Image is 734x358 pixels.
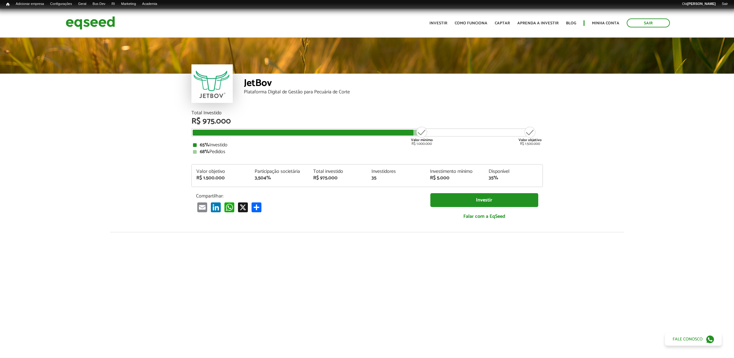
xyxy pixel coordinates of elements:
[495,21,510,25] a: Captar
[223,202,236,212] a: WhatsApp
[313,176,363,181] div: R$ 975.000
[47,2,75,6] a: Configurações
[489,169,538,174] div: Disponível
[196,193,421,199] p: Compartilhar:
[237,202,249,212] a: X
[139,2,160,6] a: Academia
[191,117,543,125] div: R$ 975.000
[517,21,559,25] a: Aprenda a investir
[193,149,541,154] div: Pedidos
[489,176,538,181] div: 35%
[118,2,139,6] a: Marketing
[196,202,208,212] a: Email
[592,21,619,25] a: Minha conta
[255,176,304,181] div: 3,504%
[430,176,479,181] div: R$ 5.000
[430,169,479,174] div: Investimento mínimo
[3,2,13,7] a: Início
[627,18,670,27] a: Sair
[519,126,542,146] div: R$ 1.500.000
[313,169,363,174] div: Total investido
[250,202,263,212] a: Compartilhar
[75,2,89,6] a: Geral
[665,333,722,346] a: Fale conosco
[89,2,109,6] a: Bus Dev
[719,2,731,6] a: Sair
[371,176,421,181] div: 35
[196,176,246,181] div: R$ 1.500.000
[687,2,716,6] strong: [PERSON_NAME]
[196,169,246,174] div: Valor objetivo
[210,202,222,212] a: LinkedIn
[109,2,118,6] a: RI
[566,21,576,25] a: Blog
[193,143,541,148] div: Investido
[679,2,719,6] a: Olá[PERSON_NAME]
[455,21,487,25] a: Como funciona
[411,137,433,143] strong: Valor mínimo
[519,137,542,143] strong: Valor objetivo
[371,169,421,174] div: Investidores
[6,2,10,6] span: Início
[13,2,47,6] a: Adicionar empresa
[200,141,209,149] strong: 65%
[66,15,115,31] img: EqSeed
[244,90,543,95] div: Plataforma Digital de Gestão para Pecuária de Corte
[191,111,543,116] div: Total Investido
[244,78,543,90] div: JetBov
[410,126,433,146] div: R$ 1.000.000
[200,148,209,156] strong: 68%
[430,210,538,223] a: Falar com a EqSeed
[255,169,304,174] div: Participação societária
[429,21,447,25] a: Investir
[430,193,538,207] a: Investir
